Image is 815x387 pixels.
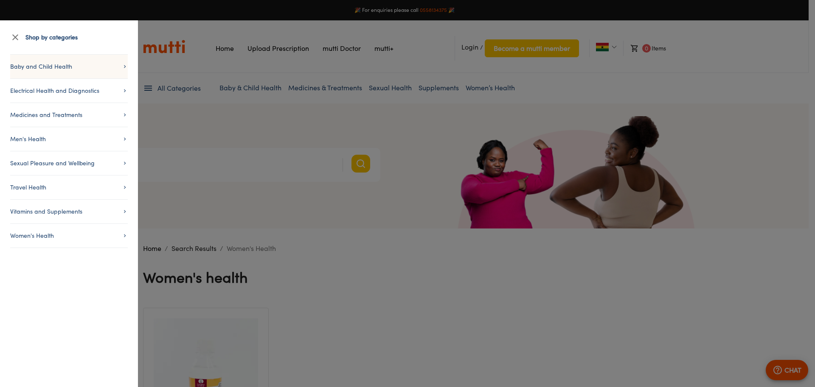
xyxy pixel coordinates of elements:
span: Travel Health [10,182,128,192]
span: Men's Health [10,134,128,144]
span: Women's Health [10,231,128,241]
p: Shop by categories [25,33,78,41]
span: Sexual Pleasure and Wellbeing [10,158,128,168]
span: Baby and Child Health [10,61,128,72]
span: Electrical Health and Diagnostics [10,86,128,96]
span: Vitamins and Supplements [10,206,128,217]
span: Medicines and Treatments [10,110,128,120]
